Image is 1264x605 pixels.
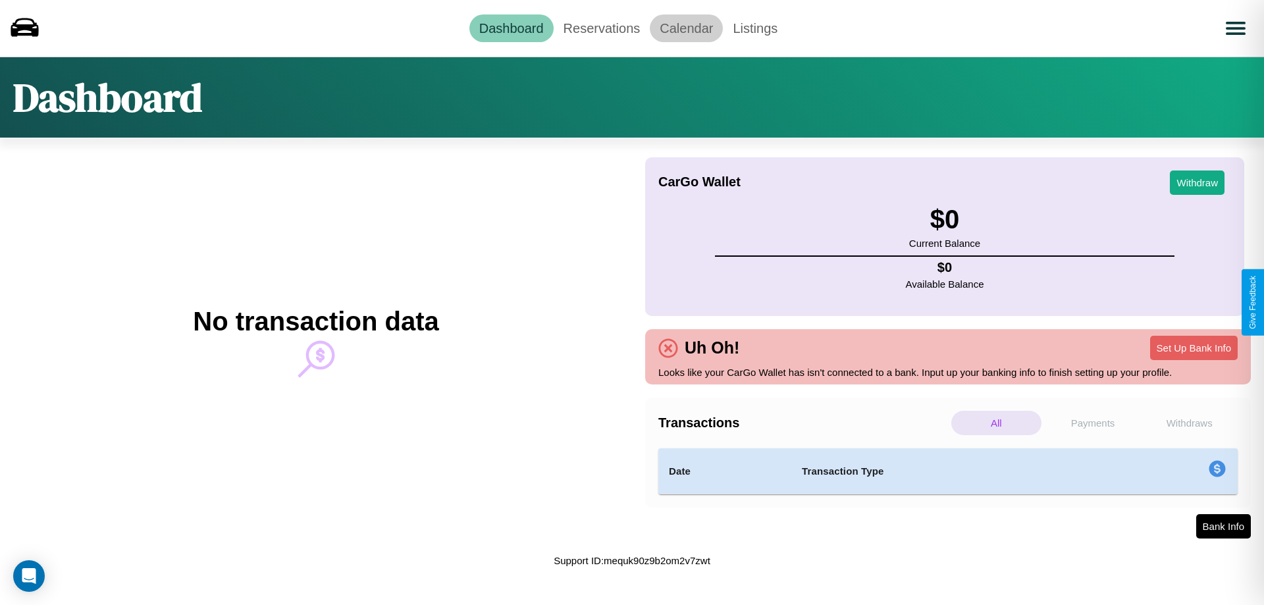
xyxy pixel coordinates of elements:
[909,205,980,234] h3: $ 0
[1144,411,1234,435] p: Withdraws
[658,174,741,190] h4: CarGo Wallet
[193,307,438,336] h2: No transaction data
[658,448,1238,494] table: simple table
[469,14,554,42] a: Dashboard
[669,463,781,479] h4: Date
[802,463,1101,479] h4: Transaction Type
[723,14,787,42] a: Listings
[1150,336,1238,360] button: Set Up Bank Info
[554,14,650,42] a: Reservations
[909,234,980,252] p: Current Balance
[678,338,746,357] h4: Uh Oh!
[1248,276,1257,329] div: Give Feedback
[658,363,1238,381] p: Looks like your CarGo Wallet has isn't connected to a bank. Input up your banking info to finish ...
[13,70,202,124] h1: Dashboard
[1170,171,1224,195] button: Withdraw
[951,411,1041,435] p: All
[906,260,984,275] h4: $ 0
[906,275,984,293] p: Available Balance
[650,14,723,42] a: Calendar
[658,415,948,431] h4: Transactions
[1196,514,1251,539] button: Bank Info
[1217,10,1254,47] button: Open menu
[1048,411,1138,435] p: Payments
[554,552,710,569] p: Support ID: mequk90z9b2om2v7zwt
[13,560,45,592] div: Open Intercom Messenger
